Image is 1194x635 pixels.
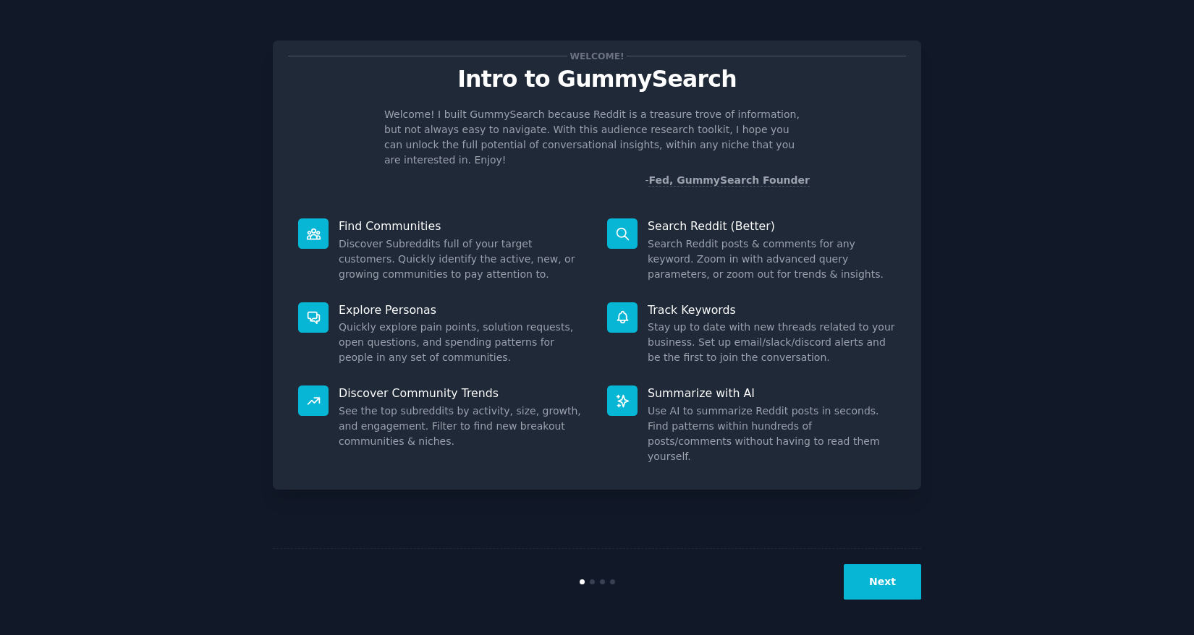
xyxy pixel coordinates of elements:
[339,302,587,317] p: Explore Personas
[648,385,896,401] p: Summarize with AI
[339,320,587,365] dd: Quickly explore pain points, solution requests, open questions, and spending patterns for people ...
[648,404,896,464] dd: Use AI to summarize Reddit posts in seconds. Find patterns within hundreds of posts/comments with...
[339,385,587,401] p: Discover Community Trends
[844,564,921,600] button: Next
[288,67,906,92] p: Intro to GummySearch
[339,404,587,449] dd: See the top subreddits by activity, size, growth, and engagement. Filter to find new breakout com...
[339,236,587,282] dd: Discover Subreddits full of your target customers. Quickly identify the active, new, or growing c...
[384,107,810,168] p: Welcome! I built GummySearch because Reddit is a treasure trove of information, but not always ea...
[567,48,627,64] span: Welcome!
[339,218,587,234] p: Find Communities
[648,218,896,234] p: Search Reddit (Better)
[645,173,810,188] div: -
[648,174,810,187] a: Fed, GummySearch Founder
[648,302,896,317] p: Track Keywords
[648,320,896,365] dd: Stay up to date with new threads related to your business. Set up email/slack/discord alerts and ...
[648,236,896,282] dd: Search Reddit posts & comments for any keyword. Zoom in with advanced query parameters, or zoom o...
